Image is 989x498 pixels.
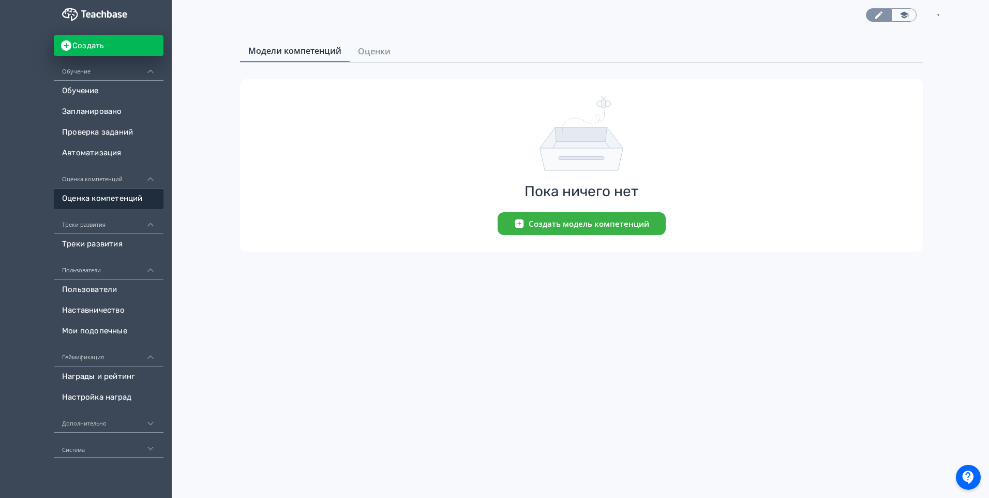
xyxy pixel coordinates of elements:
div: Оценка компетенций [54,164,163,188]
div: Треки развития [54,209,163,234]
div: Система [54,433,163,458]
a: Обучение [54,81,163,101]
span: Оценки [358,45,391,57]
a: Награды и рейтинг [54,367,163,387]
a: Треки развития [54,234,163,255]
div: Дополнительно [54,408,163,433]
a: Переключиться в режим ученика [891,8,917,22]
button: Создать [54,35,163,56]
a: Автоматизация [54,143,163,164]
div: Пользователи [54,255,163,280]
div: Обучение [54,56,163,81]
span: Модели компетенций [248,45,341,57]
span: Пока ничего нет [525,183,638,200]
a: Настройка наград [54,387,163,408]
a: Пользователи [54,280,163,300]
a: Мои подопечные [54,321,163,342]
a: Наставничество [54,300,163,321]
a: Оценка компетенций [54,188,163,209]
a: Проверка заданий [54,122,163,143]
button: Создать модель компетенций [498,212,666,235]
a: Запланировано [54,101,163,122]
div: Геймификация [54,342,163,367]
